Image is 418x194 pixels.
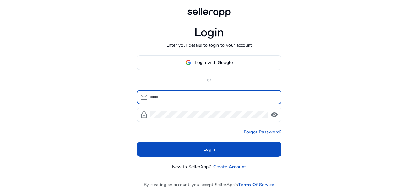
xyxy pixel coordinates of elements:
a: Create Account [213,163,246,170]
a: Forgot Password? [244,129,281,135]
p: or [137,77,281,83]
h1: Login [194,26,224,40]
p: Enter your details to login to your account [166,42,252,49]
span: mail [140,93,148,101]
img: google-logo.svg [185,60,191,65]
span: Login [203,146,215,153]
button: Login with Google [137,55,281,70]
span: lock [140,111,148,119]
a: Terms Of Service [238,181,274,188]
span: visibility [270,111,278,119]
button: Login [137,142,281,157]
p: New to SellerApp? [172,163,211,170]
span: Login with Google [195,59,233,66]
